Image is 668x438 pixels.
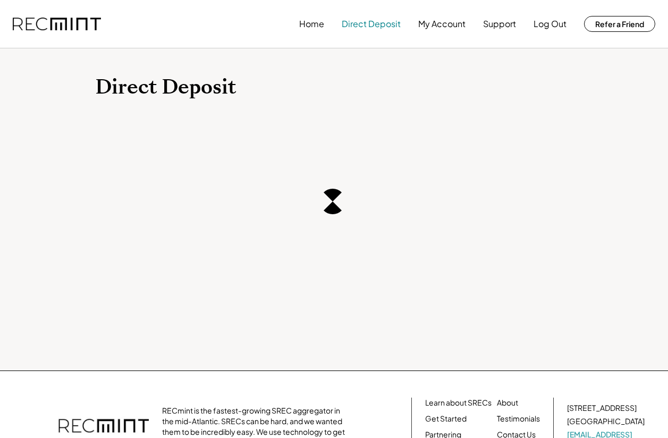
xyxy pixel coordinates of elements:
button: Home [299,13,324,35]
button: Log Out [534,13,566,35]
button: Support [483,13,516,35]
a: Get Started [425,414,467,424]
h1: Direct Deposit [95,75,573,100]
div: [STREET_ADDRESS] [567,403,637,414]
button: My Account [418,13,466,35]
img: recmint-logotype%403x.png [13,18,101,31]
a: Testimonials [497,414,540,424]
button: Refer a Friend [584,16,655,32]
a: Learn about SRECs [425,398,492,408]
button: Direct Deposit [342,13,401,35]
div: [GEOGRAPHIC_DATA] [567,416,645,427]
a: About [497,398,518,408]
